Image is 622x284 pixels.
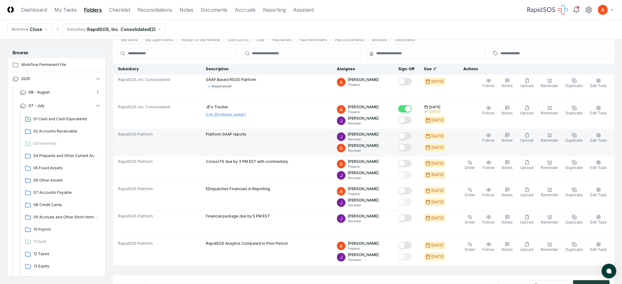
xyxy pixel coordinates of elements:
[520,165,534,170] span: Upload
[348,176,379,180] p: Reviewer
[337,187,346,196] img: ACg8ocK3mdmu6YYpaRl40uhUUGu9oxSxFSb1vbjsnEih2JuwAH1PGA=s96-c
[8,72,106,86] button: 2025
[22,126,101,137] a: 02 Accounts Receivable
[481,132,496,144] button: Follow
[337,78,346,86] img: ACg8ocK3mdmu6YYpaRl40uhUUGu9oxSxFSb1vbjsnEih2JuwAH1PGA=s96-c
[337,160,346,168] img: ACg8ocK3mdmu6YYpaRl40uhUUGu9oxSxFSb1vbjsnEih2JuwAH1PGA=s96-c
[565,213,584,226] button: Duplicate
[22,175,101,186] a: 06 Other Assets
[541,138,558,143] span: Reminder
[541,111,558,115] span: Reminder
[269,35,295,44] button: Has Notes
[432,145,444,150] div: [DATE]
[22,212,101,223] a: 09 Accruals and Other Short-term Liabilities
[465,220,475,225] span: Order
[481,213,496,226] button: Follow
[566,220,583,225] span: Duplicate
[206,112,246,118] a: [URL][DOMAIN_NAME]
[33,165,99,171] span: 05 Fixed Assets
[540,77,560,90] button: Reminder
[33,153,99,159] span: 04 Prepaids and Other Current Assets
[520,83,534,88] span: Upload
[398,78,412,85] button: Mark complete
[337,242,346,250] img: ACg8ocK3mdmu6YYpaRl40uhUUGu9oxSxFSb1vbjsnEih2JuwAH1PGA=s96-c
[541,247,558,252] span: Reminder
[348,258,379,262] p: Reviewer
[33,202,99,208] span: 08 Credit Cards
[432,243,444,248] div: [DATE]
[29,103,44,109] span: 07 - July
[590,83,607,88] span: Edit Task
[502,111,513,115] span: Notes
[337,144,346,152] img: ACg8ocK3mdmu6YYpaRl40uhUUGu9oxSxFSb1vbjsnEih2JuwAH1PGA=s96-c
[22,138,101,149] a: 03 Inventory
[541,83,558,88] span: Reminder
[33,178,99,183] span: 06 Other Assets
[293,6,314,13] a: Assistant
[432,254,444,259] div: [DATE]
[589,104,608,117] button: Edit Task
[337,117,346,125] img: ACg8ocKTC56tjQR6-o9bi8poVV4j_qMfO6M0RniyL9InnBgkmYdNig=s96-c
[432,188,444,194] div: [DATE]
[481,186,496,199] button: Follow
[33,227,99,232] span: 10 Payroll
[502,165,513,170] span: Notes
[590,220,607,225] span: Edit Task
[566,83,583,88] span: Duplicate
[501,241,514,254] button: Notes
[502,138,513,143] span: Notes
[348,159,379,164] p: [PERSON_NAME]
[118,186,153,192] span: RapidSOS Platform
[348,121,379,126] p: Reviewer
[212,84,231,89] div: Requirement
[464,159,477,172] button: Order
[178,35,223,44] button: Ready for My Review
[464,213,477,226] button: Order
[137,6,172,13] a: Reconciliations
[483,193,495,197] span: Follow
[519,104,535,117] button: Upload
[15,86,106,99] button: 08 - August
[263,6,286,13] a: Reporting
[206,213,270,219] p: Financial package due by 5 PM EST
[432,172,444,178] div: [DATE]
[206,241,288,246] p: RapidSOS Anaytics Compared to Prior Period
[464,186,477,199] button: Order
[348,83,379,87] p: Preparer
[33,263,99,269] span: 13 Equity
[67,27,86,32] div: Subsidiary
[502,247,513,252] span: Notes
[565,186,584,199] button: Duplicate
[337,171,346,180] img: ACg8ocKTC56tjQR6-o9bi8poVV4j_qMfO6M0RniyL9InnBgkmYdNig=s96-c
[118,159,153,164] span: RapidSOS Platform
[337,132,346,141] img: ACg8ocKTC56tjQR6-o9bi8poVV4j_qMfO6M0RniyL9InnBgkmYdNig=s96-c
[393,64,419,75] th: Sign-Off
[180,6,193,13] a: Notes
[206,104,246,110] p: JE's Tracker
[429,109,441,114] div: [DATE]
[398,160,412,167] button: Mark complete
[33,190,99,195] span: 07 Accounts Payable
[22,249,101,260] a: 12 Taxes
[398,187,412,194] button: Mark complete
[348,104,379,110] p: [PERSON_NAME]
[392,35,418,44] button: Unblocked
[589,77,608,90] button: Edit Task
[540,104,560,117] button: Reminder
[520,220,534,225] span: Upload
[21,76,30,82] span: 2025
[565,132,584,144] button: Duplicate
[8,58,106,72] a: Workflow Permanent File
[501,77,514,90] button: Notes
[398,214,412,222] button: Mark complete
[565,77,584,90] button: Duplicate
[483,111,495,115] span: Follow
[8,47,105,58] h3: Browse
[424,66,449,72] div: Due
[113,64,201,75] th: Subsidiary
[118,213,153,219] span: RapidSOS Platform
[465,193,475,197] span: Order
[348,219,379,224] p: Reviewer
[501,132,514,144] button: Notes
[432,79,444,84] div: [DATE]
